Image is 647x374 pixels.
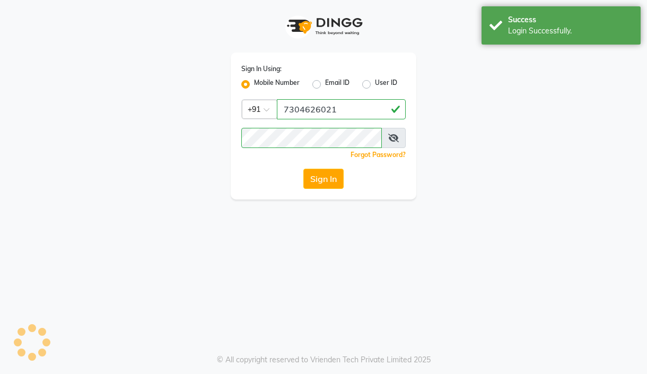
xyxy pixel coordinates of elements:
[508,25,633,37] div: Login Successfully.
[303,169,344,189] button: Sign In
[508,14,633,25] div: Success
[241,64,282,74] label: Sign In Using:
[375,78,397,91] label: User ID
[281,11,366,42] img: logo1.svg
[254,78,300,91] label: Mobile Number
[241,128,382,148] input: Username
[325,78,349,91] label: Email ID
[351,151,406,159] a: Forgot Password?
[277,99,406,119] input: Username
